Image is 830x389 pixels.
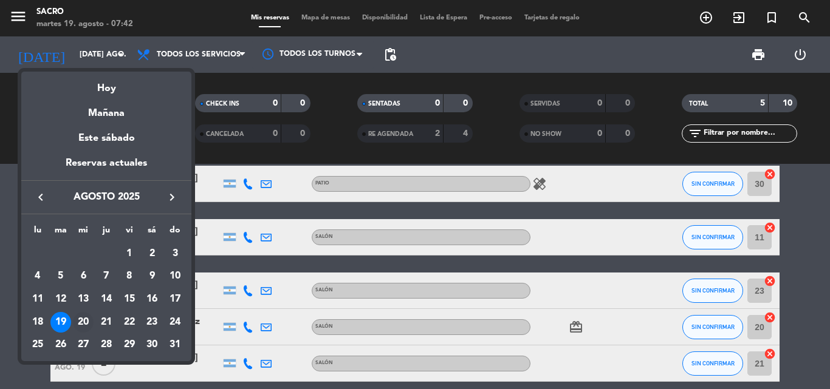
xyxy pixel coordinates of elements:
[50,335,71,356] div: 26
[73,266,94,286] div: 6
[26,265,49,288] td: 4 de agosto de 2025
[163,288,187,311] td: 17 de agosto de 2025
[163,265,187,288] td: 10 de agosto de 2025
[165,335,185,356] div: 31
[141,223,164,242] th: sábado
[96,266,117,286] div: 7
[50,312,71,333] div: 19
[141,311,164,334] td: 23 de agosto de 2025
[95,223,118,242] th: jueves
[26,334,49,357] td: 25 de agosto de 2025
[50,266,71,286] div: 5
[161,189,183,205] button: keyboard_arrow_right
[96,335,117,356] div: 28
[73,335,94,356] div: 27
[95,334,118,357] td: 28 de agosto de 2025
[50,289,71,310] div: 12
[163,334,187,357] td: 31 de agosto de 2025
[119,266,140,286] div: 8
[30,189,52,205] button: keyboard_arrow_left
[95,311,118,334] td: 21 de agosto de 2025
[72,265,95,288] td: 6 de agosto de 2025
[73,312,94,333] div: 20
[33,190,48,205] i: keyboard_arrow_left
[73,289,94,310] div: 13
[26,311,49,334] td: 18 de agosto de 2025
[26,223,49,242] th: lunes
[142,243,162,264] div: 2
[163,223,187,242] th: domingo
[72,334,95,357] td: 27 de agosto de 2025
[118,265,141,288] td: 8 de agosto de 2025
[96,312,117,333] div: 21
[96,289,117,310] div: 14
[118,223,141,242] th: viernes
[141,265,164,288] td: 9 de agosto de 2025
[27,312,48,333] div: 18
[141,242,164,265] td: 2 de agosto de 2025
[165,289,185,310] div: 17
[141,334,164,357] td: 30 de agosto de 2025
[118,242,141,265] td: 1 de agosto de 2025
[165,266,185,286] div: 10
[72,311,95,334] td: 20 de agosto de 2025
[49,223,72,242] th: martes
[49,288,72,311] td: 12 de agosto de 2025
[119,312,140,333] div: 22
[26,288,49,311] td: 11 de agosto de 2025
[49,311,72,334] td: 19 de agosto de 2025
[119,289,140,310] div: 15
[163,311,187,334] td: 24 de agosto de 2025
[165,243,185,264] div: 3
[119,243,140,264] div: 1
[72,223,95,242] th: miércoles
[141,288,164,311] td: 16 de agosto de 2025
[142,266,162,286] div: 9
[21,96,191,121] div: Mañana
[21,121,191,155] div: Este sábado
[119,335,140,356] div: 29
[118,311,141,334] td: 22 de agosto de 2025
[95,265,118,288] td: 7 de agosto de 2025
[165,190,179,205] i: keyboard_arrow_right
[27,289,48,310] div: 11
[95,288,118,311] td: 14 de agosto de 2025
[49,265,72,288] td: 5 de agosto de 2025
[118,334,141,357] td: 29 de agosto de 2025
[142,312,162,333] div: 23
[163,242,187,265] td: 3 de agosto de 2025
[21,155,191,180] div: Reservas actuales
[165,312,185,333] div: 24
[27,335,48,356] div: 25
[26,242,118,265] td: AGO.
[142,289,162,310] div: 16
[72,288,95,311] td: 13 de agosto de 2025
[21,72,191,96] div: Hoy
[27,266,48,286] div: 4
[49,334,72,357] td: 26 de agosto de 2025
[118,288,141,311] td: 15 de agosto de 2025
[142,335,162,356] div: 30
[52,189,161,205] span: agosto 2025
